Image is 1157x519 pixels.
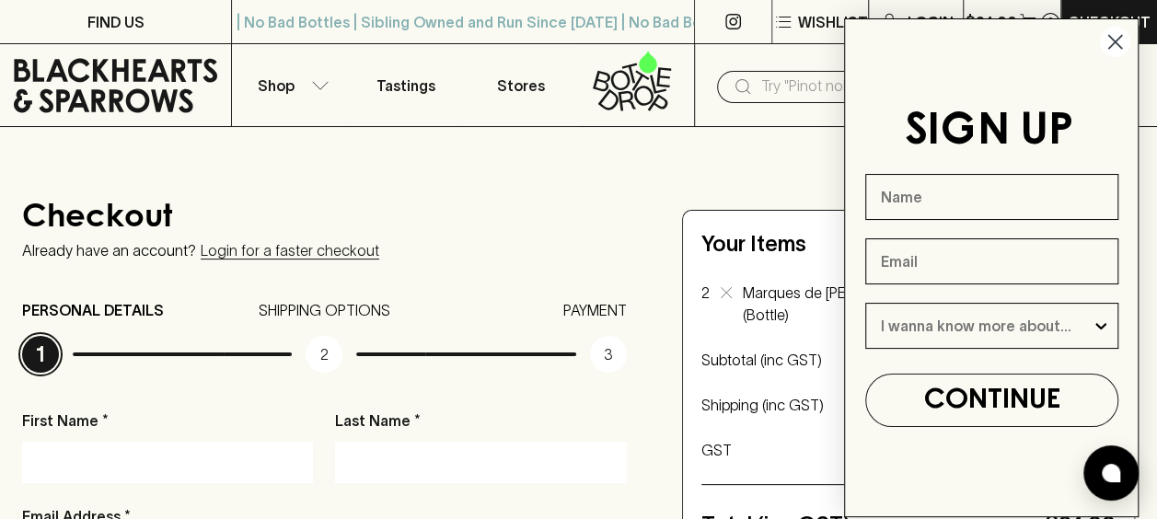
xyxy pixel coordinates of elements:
[232,44,347,126] button: Shop
[497,75,545,97] p: Stores
[335,409,626,432] p: Last Name *
[1099,26,1131,58] button: Close dialog
[701,349,1057,371] p: Subtotal (inc GST)
[306,336,342,373] p: 2
[865,374,1118,427] button: CONTINUE
[22,242,196,259] p: Already have an account?
[865,174,1118,220] input: Name
[376,75,435,97] p: Tastings
[22,299,164,321] p: PERSONAL DETAILS
[258,75,295,97] p: Shop
[701,394,954,416] p: Shipping (inc GST)
[348,44,463,126] a: Tastings
[87,11,145,33] p: FIND US
[22,336,59,373] p: 1
[881,304,1092,348] input: I wanna know more about...
[743,282,1012,326] p: Marques de [PERSON_NAME] 2020 (Bottle)
[22,201,627,239] h4: Checkout
[865,238,1118,284] input: Email
[905,110,1073,153] span: SIGN UP
[259,299,390,321] p: SHIPPING OPTIONS
[701,229,806,259] h5: Your Items
[701,282,710,326] p: 2
[463,44,578,126] a: Stores
[201,242,379,259] a: Login for a faster checkout
[563,299,627,321] p: PAYMENT
[1102,464,1120,482] img: bubble-icon
[798,11,868,33] p: Wishlist
[590,336,627,373] p: 3
[761,72,1120,101] input: Try "Pinot noir"
[701,439,1070,461] p: GST
[1092,304,1110,348] button: Show Options
[22,409,313,432] p: First Name *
